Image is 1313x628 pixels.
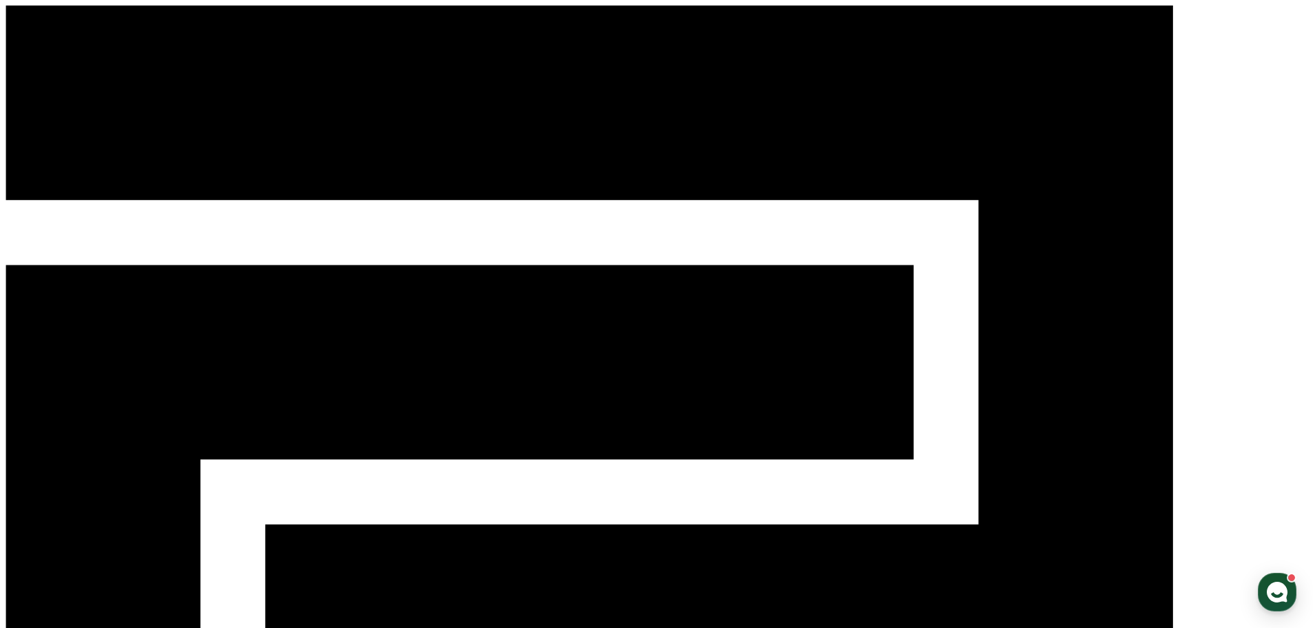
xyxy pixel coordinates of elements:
[126,458,143,469] span: 대화
[43,458,52,469] span: 홈
[4,437,91,472] a: 홈
[213,458,230,469] span: 설정
[178,437,265,472] a: 설정
[91,437,178,472] a: 대화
